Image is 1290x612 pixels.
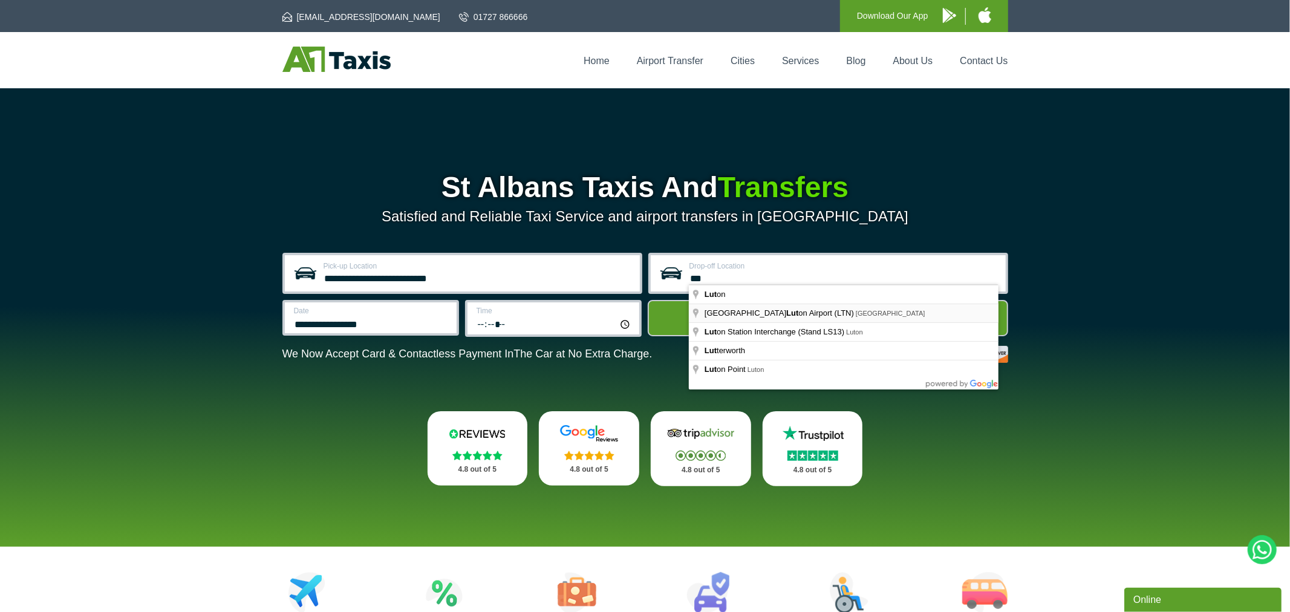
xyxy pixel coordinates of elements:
a: Home [584,56,610,66]
span: Lut [786,308,798,317]
span: [GEOGRAPHIC_DATA] [856,310,925,317]
span: on Point [705,365,748,374]
img: Stars [787,451,838,461]
img: A1 Taxis Android App [943,8,956,23]
label: Date [294,307,449,314]
p: We Now Accept Card & Contactless Payment In [282,348,653,360]
label: Time [477,307,632,314]
img: Tripadvisor [665,425,737,443]
img: Stars [452,451,503,460]
img: Reviews.io [441,425,513,443]
img: A1 Taxis iPhone App [979,7,991,23]
img: A1 Taxis St Albans LTD [282,47,391,72]
iframe: chat widget [1124,585,1284,612]
p: 4.8 out of 5 [776,463,850,478]
span: on [705,290,728,299]
span: Lut [705,365,717,374]
p: 4.8 out of 5 [664,463,738,478]
p: 4.8 out of 5 [441,462,515,477]
span: on Station Interchange (Stand LS13) [705,327,846,336]
span: Luton [846,328,863,336]
a: Cities [731,56,755,66]
span: The Car at No Extra Charge. [513,348,652,360]
span: [GEOGRAPHIC_DATA] on Airport (LTN) [705,308,856,317]
p: Download Our App [857,8,928,24]
a: Google Stars 4.8 out of 5 [539,411,639,486]
span: Lut [705,327,717,336]
a: [EMAIL_ADDRESS][DOMAIN_NAME] [282,11,440,23]
a: 01727 866666 [459,11,528,23]
a: Services [782,56,819,66]
a: Tripadvisor Stars 4.8 out of 5 [651,411,751,486]
img: Google [553,425,625,443]
a: Airport Transfer [637,56,703,66]
span: terworth [705,346,747,355]
a: Reviews.io Stars 4.8 out of 5 [428,411,528,486]
a: Blog [846,56,865,66]
p: 4.8 out of 5 [552,462,626,477]
img: Stars [564,451,614,460]
a: Trustpilot Stars 4.8 out of 5 [763,411,863,486]
p: Satisfied and Reliable Taxi Service and airport transfers in [GEOGRAPHIC_DATA] [282,208,1008,225]
a: About Us [893,56,933,66]
label: Drop-off Location [689,262,998,270]
h1: St Albans Taxis And [282,173,1008,202]
a: Contact Us [960,56,1008,66]
img: Trustpilot [777,425,849,443]
img: Stars [676,451,726,461]
span: Luton [748,366,764,373]
span: Lut [705,346,717,355]
span: Lut [705,290,717,299]
button: Get Quote [648,300,1008,336]
label: Pick-up Location [324,262,633,270]
span: Transfers [718,171,849,203]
